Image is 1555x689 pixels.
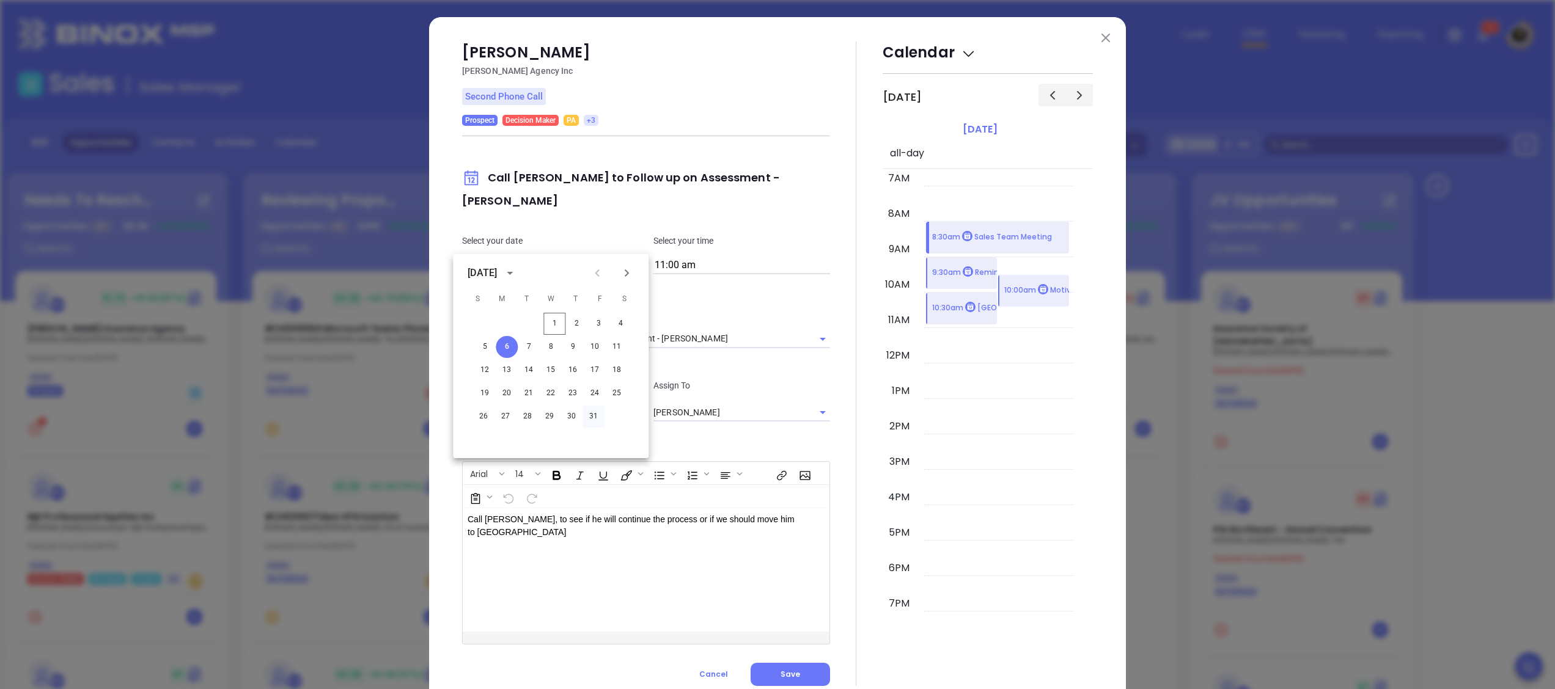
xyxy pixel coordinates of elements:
[545,463,567,484] span: Bold
[509,468,530,476] span: 14
[515,287,537,312] span: Tuesday
[462,64,830,78] p: [PERSON_NAME] Agency Inc
[614,463,646,484] span: Fill color or set the text color
[520,486,542,507] span: Redo
[1101,34,1110,42] img: close modal
[1004,284,1215,297] p: 10:00am Motiva Networks/Login and [PERSON_NAME]
[886,242,912,257] div: 9am
[653,234,830,247] p: Select your time
[468,513,799,539] p: Call [PERSON_NAME], to see if he will continue the process or if we should move him to [GEOGRAPHI...
[713,463,745,484] span: Align
[613,287,635,312] span: Saturday
[587,114,595,127] span: +3
[886,561,912,575] div: 6pm
[518,382,540,404] button: 21
[587,313,609,335] button: 3
[647,463,679,484] span: Insert Unordered List
[562,336,584,358] button: 9
[509,463,533,484] button: 14
[653,379,830,392] p: Assign To
[886,632,912,646] div: 8pm
[464,463,497,484] button: Arial
[886,171,912,186] div: 7am
[584,336,606,358] button: 10
[540,287,562,312] span: Wednesday
[491,287,513,312] span: Monday
[612,258,641,288] button: Next month
[494,406,516,428] button: 27
[680,463,712,484] span: Insert Ordered List
[606,382,628,404] button: 25
[887,454,912,469] div: 3pm
[518,336,540,358] button: 7
[609,313,631,335] button: 4
[584,382,606,404] button: 24
[561,406,583,428] button: 30
[539,406,561,428] button: 29
[781,669,800,679] span: Save
[462,88,546,105] p: Second Phone Call
[516,406,539,428] button: 28
[518,359,540,381] button: 14
[887,419,912,434] div: 2pm
[606,359,628,381] button: 18
[932,302,1120,315] p: 10:30am [GEOGRAPHIC_DATA][PERSON_NAME]
[562,359,584,381] button: 16
[505,114,556,127] span: Decision Maker
[886,596,912,611] div: 7pm
[606,336,628,358] button: 11
[540,336,562,358] button: 8
[496,382,518,404] button: 20
[814,330,831,348] button: Open
[932,231,1052,244] p: 8:30am Sales Team Meeting
[883,42,976,62] span: Calendar
[886,525,912,540] div: 5pm
[1039,84,1066,106] button: Previous day
[464,468,494,476] span: Arial
[932,266,1120,279] p: 9:30am Reminder recording reviews con Sebas
[474,359,496,381] button: 12
[462,170,780,208] span: Call [PERSON_NAME] to Follow up on Assessment - [PERSON_NAME]
[960,121,1000,138] a: [DATE]
[699,669,728,679] span: Cancel
[751,663,830,686] button: Save
[886,490,912,505] div: 4pm
[474,336,496,358] button: 5
[466,287,488,312] span: Sunday
[591,463,613,484] span: Underline
[496,336,518,358] button: 6
[793,463,815,484] span: Insert Image
[468,266,497,280] div: [DATE]
[474,382,496,404] button: 19
[462,42,830,64] p: [PERSON_NAME]
[883,277,912,292] div: 10am
[565,313,587,335] button: 2
[814,404,831,421] button: Open
[496,359,518,381] button: 13
[584,359,606,381] button: 17
[509,463,543,484] span: Font size
[540,359,562,381] button: 15
[567,114,576,127] span: PA
[1065,84,1093,106] button: Next day
[677,663,751,686] button: Cancel
[770,463,792,484] span: Insert link
[564,287,586,312] span: Thursday
[463,486,495,507] span: Surveys
[884,348,912,363] div: 12pm
[608,250,638,279] button: Choose date, selected date is Oct 6, 2025
[462,234,639,247] p: Select your date
[472,406,494,428] button: 26
[883,90,922,104] h2: [DATE]
[465,114,494,127] span: Prospect
[463,463,507,484] span: Font family
[543,313,565,335] button: 1
[583,406,605,428] button: 31
[886,206,912,221] div: 8am
[496,486,518,507] span: Undo
[501,264,519,282] button: calendar view is open, switch to year view
[889,384,912,398] div: 1pm
[589,287,611,312] span: Friday
[888,146,924,161] span: all-day
[886,313,912,327] div: 11am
